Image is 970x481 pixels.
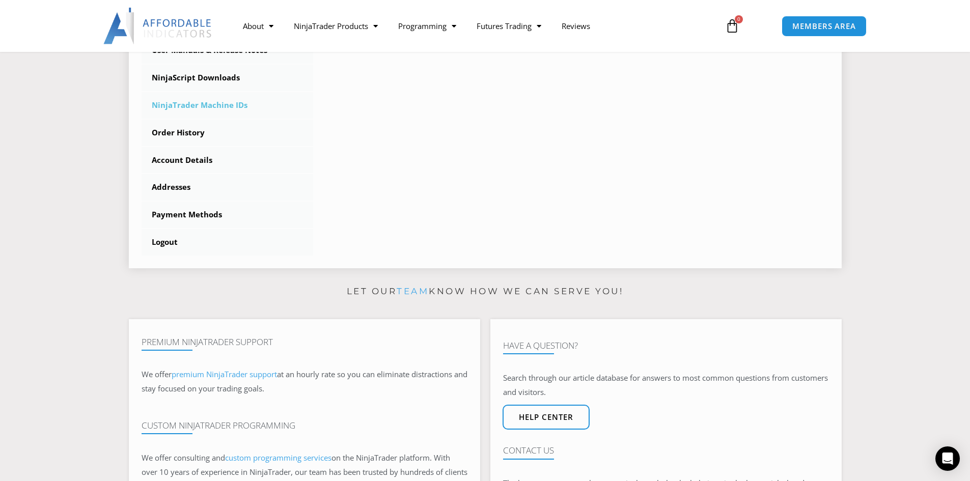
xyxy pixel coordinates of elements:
nav: Menu [233,14,713,38]
a: NinjaTrader Products [284,14,388,38]
a: Order History [142,120,314,146]
a: NinjaScript Downloads [142,65,314,91]
span: We offer [142,369,172,379]
a: NinjaTrader Machine IDs [142,92,314,119]
nav: Account pages [142,10,314,256]
a: Account Details [142,147,314,174]
a: About [233,14,284,38]
a: 0 [710,11,755,41]
img: LogoAI | Affordable Indicators – NinjaTrader [103,8,213,44]
span: MEMBERS AREA [792,22,856,30]
span: We offer consulting and [142,452,331,463]
a: Futures Trading [466,14,551,38]
h4: Have A Question? [503,341,829,351]
span: at an hourly rate so you can eliminate distractions and stay focused on your trading goals. [142,369,467,393]
p: Let our know how we can serve you! [129,284,842,300]
a: Reviews [551,14,600,38]
a: MEMBERS AREA [782,16,867,37]
p: Search through our article database for answers to most common questions from customers and visit... [503,371,829,400]
h4: Premium NinjaTrader Support [142,337,467,347]
a: Help center [503,405,590,430]
a: Addresses [142,174,314,201]
a: Payment Methods [142,202,314,228]
a: premium NinjaTrader support [172,369,277,379]
a: team [397,286,429,296]
span: 0 [735,15,743,23]
h4: Contact Us [503,445,829,456]
span: Help center [519,413,573,421]
h4: Custom NinjaTrader Programming [142,420,467,431]
a: Programming [388,14,466,38]
a: Logout [142,229,314,256]
div: Open Intercom Messenger [935,446,960,471]
a: custom programming services [225,452,331,463]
